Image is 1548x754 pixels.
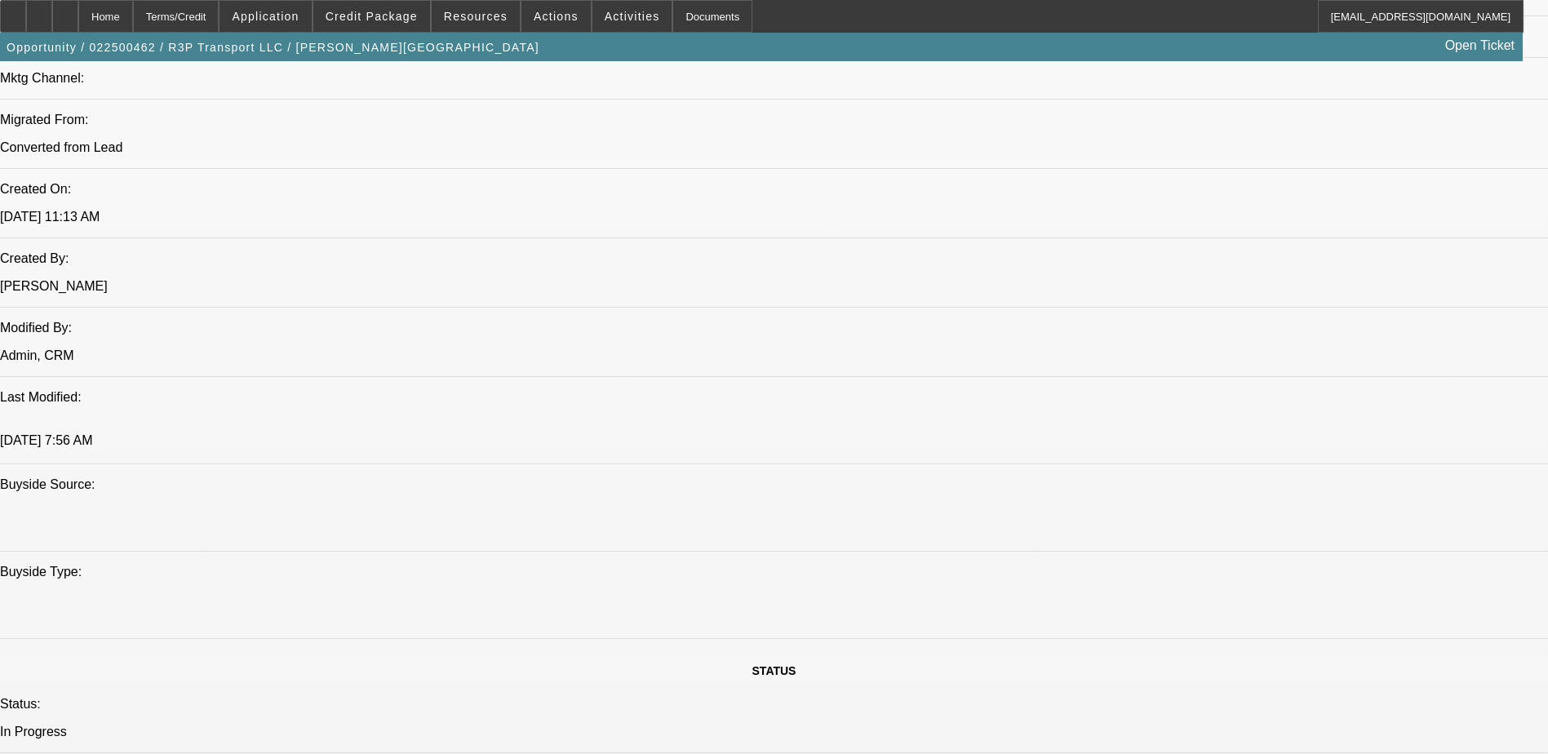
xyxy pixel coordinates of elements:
[432,1,520,32] button: Resources
[521,1,591,32] button: Actions
[534,10,579,23] span: Actions
[752,664,796,677] span: STATUS
[1439,32,1521,60] a: Open Ticket
[605,10,660,23] span: Activities
[313,1,430,32] button: Credit Package
[592,1,672,32] button: Activities
[232,10,299,23] span: Application
[326,10,418,23] span: Credit Package
[7,41,539,54] span: Opportunity / 022500462 / R3P Transport LLC / [PERSON_NAME][GEOGRAPHIC_DATA]
[220,1,311,32] button: Application
[444,10,508,23] span: Resources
